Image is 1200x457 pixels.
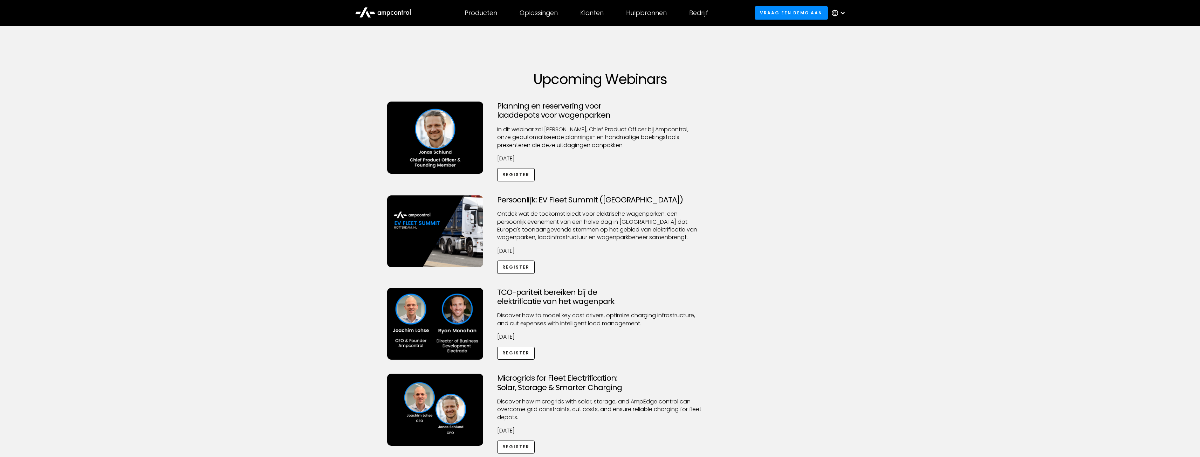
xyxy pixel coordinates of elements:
[626,9,667,17] div: Hulpbronnen
[497,333,703,341] p: [DATE]
[689,9,708,17] div: Bedrijf
[465,9,497,17] div: Producten
[497,347,535,360] a: Register
[497,288,703,306] h3: TCO-pariteit bereiken bij de elektrificatie van het wagenpark
[497,427,703,435] p: [DATE]
[497,168,535,181] a: Register
[580,9,604,17] div: Klanten
[497,398,703,421] p: Discover how microgrids with solar, storage, and AmpEdge control can overcome grid constraints, c...
[497,102,703,120] h3: Planning en reservering voor laaddepots voor wagenparken
[497,195,703,205] h3: Persoonlijk: EV Fleet Summit ([GEOGRAPHIC_DATA])
[497,312,703,327] p: Discover how to model key cost drivers, optimize charging infrastructure, and cut expenses with i...
[497,441,535,453] a: Register
[497,155,703,162] p: [DATE]
[497,126,703,149] p: In dit webinar zal [PERSON_NAME], Chief Product Officer bij Ampcontrol, onze geautomatiseerde pla...
[520,9,558,17] div: Oplossingen
[497,247,703,255] p: [DATE]
[497,261,535,273] a: Register
[497,210,703,242] p: Ontdek wat de toekomst biedt voor elektrische wagenparken: een persoonlijk evenement van een halv...
[755,6,828,19] a: Vraag een demo aan
[387,71,813,88] h1: Upcoming Webinars
[497,374,703,392] h3: Microgrids for Fleet Electrification: Solar, Storage & Smarter Charging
